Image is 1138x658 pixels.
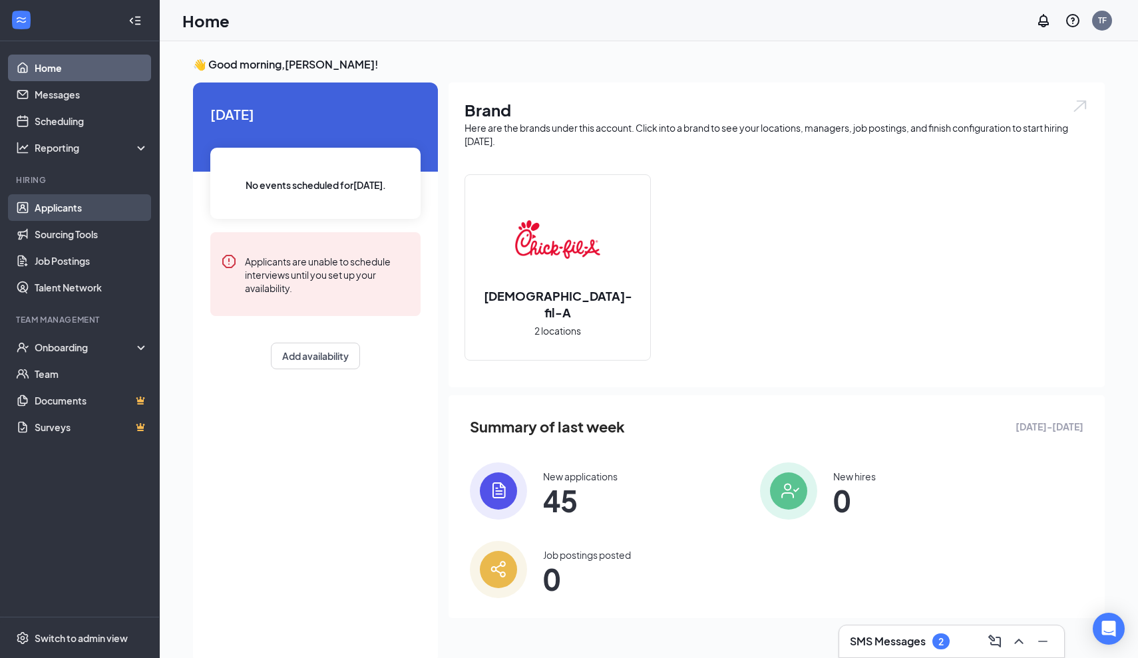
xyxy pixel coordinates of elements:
[35,221,148,247] a: Sourcing Tools
[35,361,148,387] a: Team
[1016,419,1083,434] span: [DATE] - [DATE]
[35,81,148,108] a: Messages
[470,415,625,438] span: Summary of last week
[1071,98,1089,114] img: open.6027fd2a22e1237b5b06.svg
[35,414,148,440] a: SurveysCrown
[543,567,631,591] span: 0
[1008,631,1030,652] button: ChevronUp
[35,247,148,274] a: Job Postings
[35,194,148,221] a: Applicants
[1011,633,1027,649] svg: ChevronUp
[35,387,148,414] a: DocumentsCrown
[35,141,149,154] div: Reporting
[938,636,944,647] div: 2
[245,253,410,295] div: Applicants are unable to schedule interviews until you set up your availability.
[543,548,631,562] div: Job postings posted
[470,541,527,598] img: icon
[246,178,386,192] span: No events scheduled for [DATE] .
[1032,631,1053,652] button: Minimize
[515,197,600,282] img: Chick-fil-A
[1065,13,1081,29] svg: QuestionInfo
[35,631,128,645] div: Switch to admin view
[271,343,360,369] button: Add availability
[543,488,618,512] span: 45
[35,55,148,81] a: Home
[1093,613,1125,645] div: Open Intercom Messenger
[543,470,618,483] div: New applications
[35,274,148,301] a: Talent Network
[16,314,146,325] div: Team Management
[128,14,142,27] svg: Collapse
[465,98,1089,121] h1: Brand
[182,9,230,32] h1: Home
[35,108,148,134] a: Scheduling
[833,470,876,483] div: New hires
[16,141,29,154] svg: Analysis
[984,631,1006,652] button: ComposeMessage
[465,287,650,321] h2: [DEMOGRAPHIC_DATA]-fil-A
[16,631,29,645] svg: Settings
[850,634,926,649] h3: SMS Messages
[193,57,1105,72] h3: 👋 Good morning, [PERSON_NAME] !
[534,323,581,338] span: 2 locations
[465,121,1089,148] div: Here are the brands under this account. Click into a brand to see your locations, managers, job p...
[987,633,1003,649] svg: ComposeMessage
[16,174,146,186] div: Hiring
[16,341,29,354] svg: UserCheck
[15,13,28,27] svg: WorkstreamLogo
[470,462,527,520] img: icon
[1036,13,1051,29] svg: Notifications
[833,488,876,512] span: 0
[760,462,817,520] img: icon
[35,341,137,354] div: Onboarding
[1098,15,1107,26] div: TF
[221,253,237,269] svg: Error
[1035,633,1051,649] svg: Minimize
[210,104,421,124] span: [DATE]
